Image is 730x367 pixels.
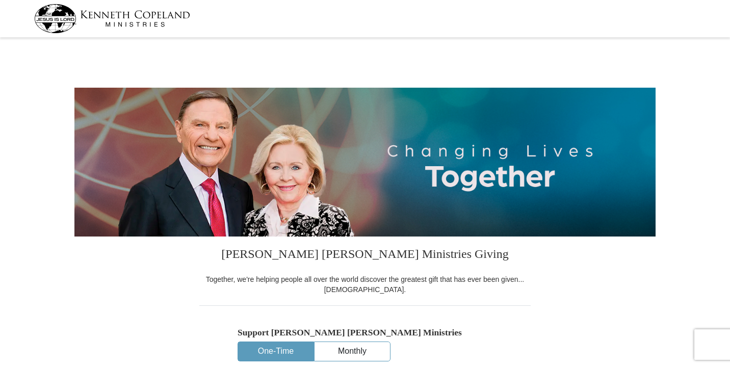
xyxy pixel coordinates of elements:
button: One-Time [238,342,314,361]
h5: Support [PERSON_NAME] [PERSON_NAME] Ministries [238,327,492,338]
img: kcm-header-logo.svg [34,4,190,33]
div: Together, we're helping people all over the world discover the greatest gift that has ever been g... [199,274,531,295]
h3: [PERSON_NAME] [PERSON_NAME] Ministries Giving [199,237,531,274]
button: Monthly [315,342,390,361]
